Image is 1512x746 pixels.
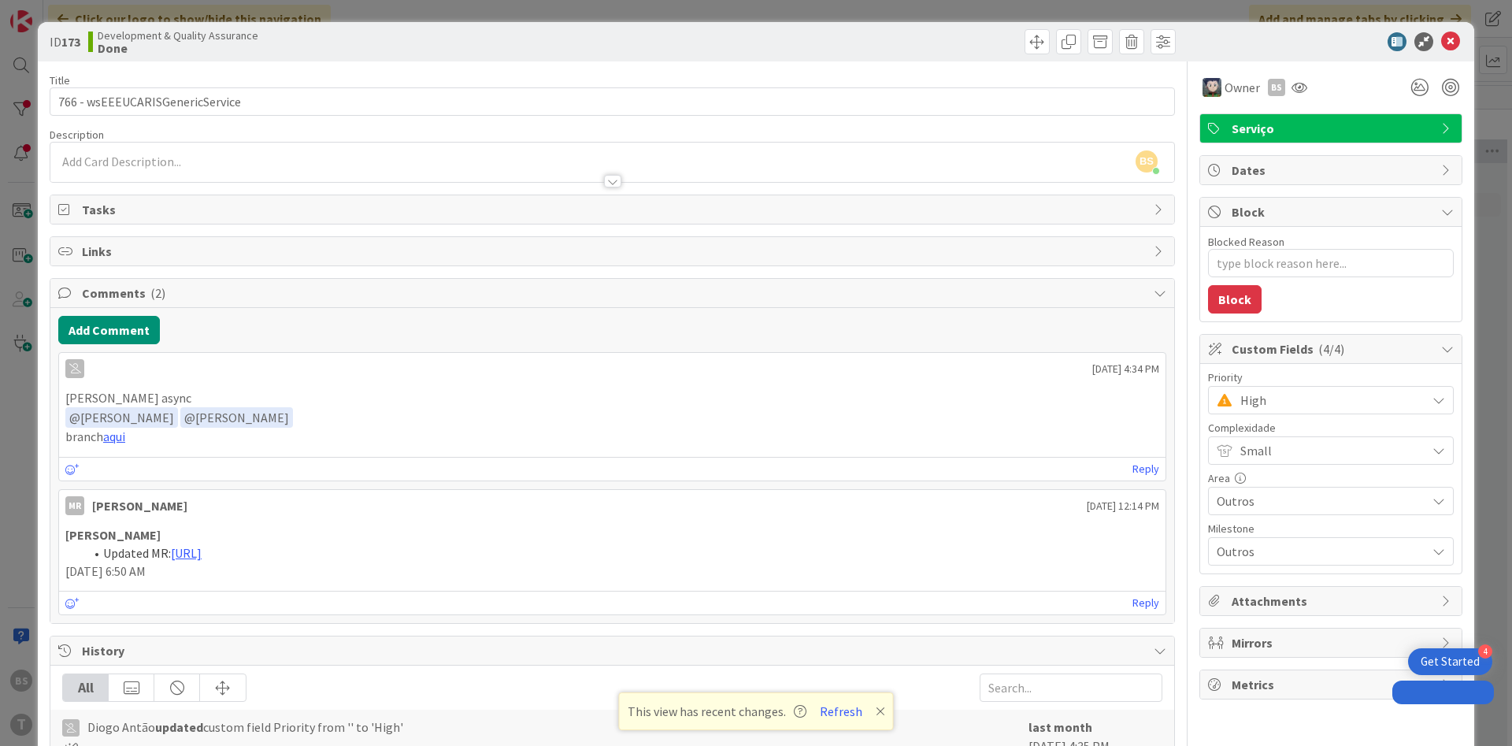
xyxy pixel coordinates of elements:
[58,316,160,344] button: Add Comment
[1240,389,1418,411] span: High
[1232,340,1433,358] span: Custom Fields
[1203,78,1221,97] img: LS
[1408,648,1492,675] div: Open Get Started checklist, remaining modules: 4
[50,128,104,142] span: Description
[1232,592,1433,611] span: Attachments
[1208,523,1454,534] div: Milestone
[1087,498,1159,514] span: [DATE] 12:14 PM
[1318,341,1344,357] span: ( 4/4 )
[1225,78,1260,97] span: Owner
[65,563,146,579] span: [DATE] 6:50 AM
[171,545,202,561] a: [URL]
[82,242,1146,261] span: Links
[1232,633,1433,652] span: Mirrors
[1232,161,1433,180] span: Dates
[103,545,171,561] span: Updated MR:
[814,701,868,722] button: Refresh
[65,389,1159,407] p: [PERSON_NAME] async
[1217,540,1418,562] span: Outros
[155,719,203,735] b: updated
[1240,440,1418,462] span: Small
[1217,490,1418,512] span: Outros
[50,87,1175,116] input: type card name here...
[50,32,80,51] span: ID
[65,428,1159,446] p: branch
[150,285,165,301] span: ( 2 )
[98,29,258,42] span: Development & Quality Assurance
[82,284,1146,302] span: Comments
[50,73,70,87] label: Title
[1478,644,1492,659] div: 4
[65,496,84,515] div: MR
[92,496,187,515] div: [PERSON_NAME]
[1208,473,1454,484] div: Area
[1136,150,1158,173] span: BS
[1208,285,1262,314] button: Block
[1028,719,1092,735] b: last month
[1232,202,1433,221] span: Block
[1208,235,1284,249] label: Blocked Reason
[69,410,174,425] span: [PERSON_NAME]
[103,429,125,444] a: aqui
[1232,119,1433,138] span: Serviço
[61,34,80,50] b: 173
[980,674,1162,702] input: Search...
[1421,654,1480,670] div: Get Started
[184,410,289,425] span: [PERSON_NAME]
[1132,593,1159,613] a: Reply
[69,410,80,425] span: @
[98,42,258,54] b: Done
[82,641,1146,660] span: History
[184,410,195,425] span: @
[1208,372,1454,383] div: Priority
[1232,675,1433,694] span: Metrics
[82,200,1146,219] span: Tasks
[1208,422,1454,433] div: Complexidade
[628,702,806,721] span: This view has recent changes.
[1132,459,1159,479] a: Reply
[1268,79,1285,96] div: BS
[63,674,109,701] div: All
[87,718,403,737] span: Diogo Antão custom field Priority from '' to 'High'
[65,527,161,543] strong: [PERSON_NAME]
[1092,361,1159,377] span: [DATE] 4:34 PM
